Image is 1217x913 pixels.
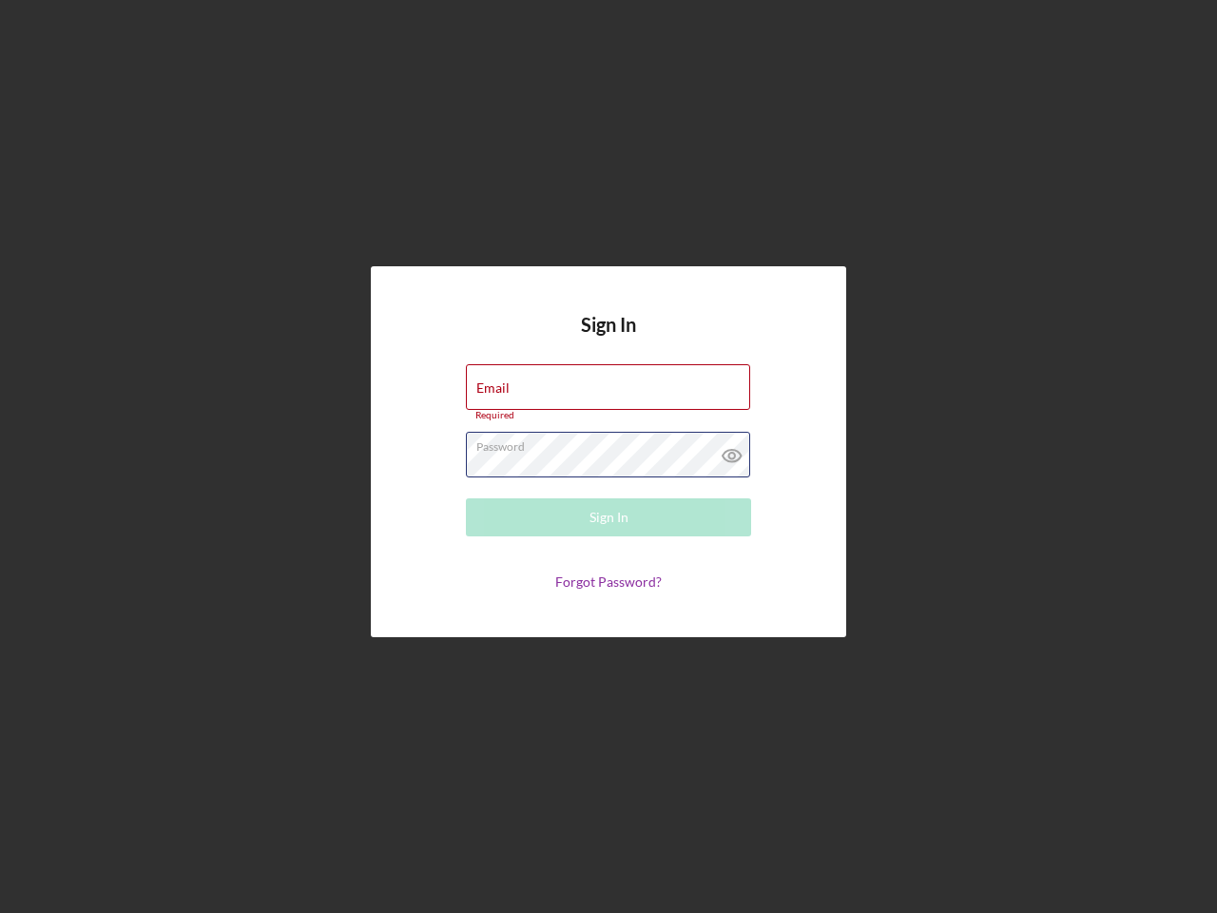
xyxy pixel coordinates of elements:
h4: Sign In [581,314,636,364]
a: Forgot Password? [555,573,662,590]
div: Required [466,410,751,421]
button: Sign In [466,498,751,536]
label: Email [476,380,510,396]
div: Sign In [589,498,628,536]
label: Password [476,433,750,454]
